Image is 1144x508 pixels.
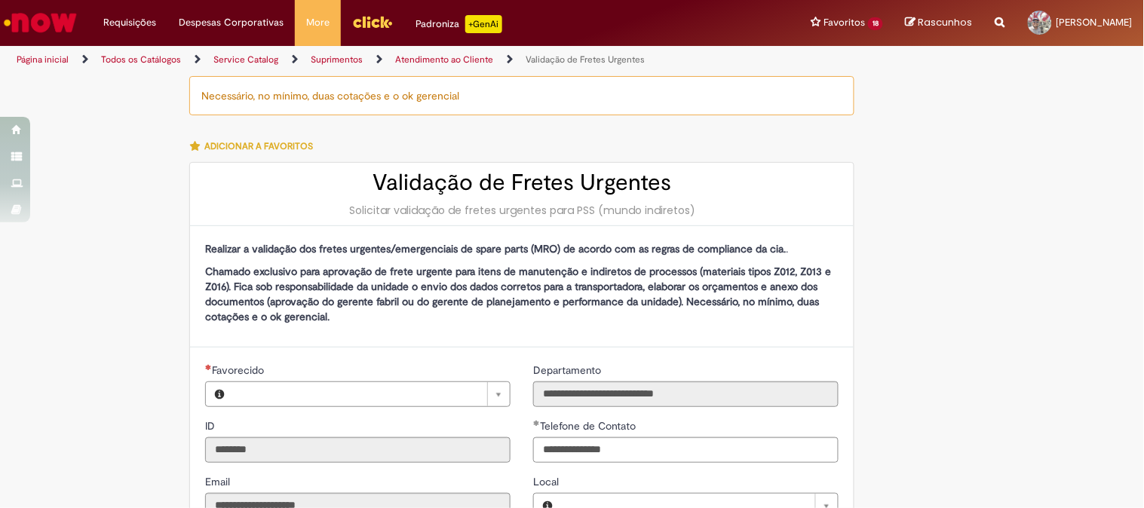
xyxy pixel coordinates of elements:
span: Necessários - Favorecido [212,363,267,377]
span: Local [533,475,562,488]
span: Requisições [103,15,156,30]
a: Atendimento ao Cliente [395,54,493,66]
span: Necessários [205,364,212,370]
label: Somente leitura - Email [205,474,233,489]
a: Limpar campo Favorecido [233,382,510,406]
img: click_logo_yellow_360x200.png [352,11,393,33]
span: Despesas Corporativas [179,15,284,30]
img: ServiceNow [2,8,79,38]
button: Favorecido, Visualizar este registro [206,382,233,406]
a: Suprimentos [311,54,363,66]
span: Adicionar a Favoritos [204,140,313,152]
p: +GenAi [465,15,502,33]
ul: Trilhas de página [11,46,751,74]
span: Somente leitura - Email [205,475,233,488]
a: Todos os Catálogos [101,54,181,66]
span: Favoritos [823,15,865,30]
p: . [205,241,839,256]
strong: Realizar a validação dos fretes urgentes/emergenciais de spare parts (MRO) de acordo com as regra... [205,242,786,256]
span: More [306,15,330,30]
span: Somente leitura - Departamento [533,363,604,377]
button: Adicionar a Favoritos [189,130,321,162]
input: ID [205,437,511,463]
span: 18 [868,17,883,30]
a: Rascunhos [906,16,973,30]
a: Validação de Fretes Urgentes [526,54,645,66]
span: Telefone de Contato [540,419,639,433]
span: Rascunhos [919,15,973,29]
span: Somente leitura - ID [205,419,218,433]
input: Telefone de Contato [533,437,839,463]
input: Departamento [533,381,839,407]
div: Solicitar validação de fretes urgentes para PSS (mundo indiretos) [205,203,839,218]
a: Service Catalog [213,54,278,66]
a: Página inicial [17,54,69,66]
label: Somente leitura - Departamento [533,363,604,378]
h2: Validação de Fretes Urgentes [205,170,839,195]
span: Obrigatório Preenchido [533,420,540,426]
div: Padroniza [416,15,502,33]
div: Necessário, no mínimo, duas cotações e o ok gerencial [189,76,854,115]
label: Somente leitura - ID [205,418,218,433]
span: [PERSON_NAME] [1057,16,1133,29]
strong: Chamado exclusivo para aprovação de frete urgente para itens de manutenção e indiretos de process... [205,265,831,323]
